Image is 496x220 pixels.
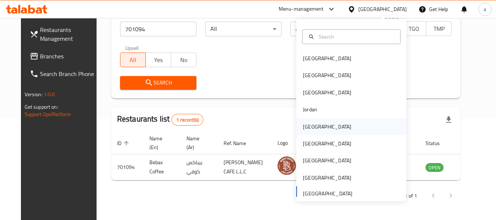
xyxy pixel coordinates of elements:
[401,21,427,36] button: TGO
[25,109,71,119] a: Support.OpsPlatform
[24,21,104,47] a: Restaurants Management
[303,54,351,62] div: [GEOGRAPHIC_DATA]
[40,69,98,78] span: Search Branch Phone
[187,134,209,152] span: Name (Ar)
[40,52,98,61] span: Branches
[404,24,424,34] span: TGO
[125,45,139,50] label: Upsell
[149,134,172,152] span: Name (En)
[218,154,272,180] td: [PERSON_NAME] CAFE L.L.C
[117,139,131,148] span: ID
[25,102,58,112] span: Get support on:
[174,55,193,65] span: No
[484,5,486,13] span: a
[429,24,449,34] span: TMP
[426,21,452,36] button: TMP
[303,105,317,113] div: Jordan
[426,139,449,148] span: Status
[24,47,104,65] a: Branches
[120,76,196,90] button: Search
[117,113,203,126] h2: Restaurants list
[145,53,171,67] button: Yes
[399,191,417,201] p: 1-1 of 1
[149,55,168,65] span: Yes
[123,55,143,65] span: All
[126,78,191,87] span: Search
[44,90,55,99] span: 1.0.0
[278,156,296,175] img: Bebax Coffee
[358,5,407,13] div: [GEOGRAPHIC_DATA]
[303,71,351,79] div: [GEOGRAPHIC_DATA]
[144,154,181,180] td: Bebax Coffee
[171,114,203,126] div: Total records count
[303,140,351,148] div: [GEOGRAPHIC_DATA]
[111,154,144,180] td: 701094
[120,22,196,36] input: Search for restaurant name or ID..
[303,156,351,165] div: [GEOGRAPHIC_DATA]
[111,132,484,180] table: enhanced table
[303,123,351,131] div: [GEOGRAPHIC_DATA]
[303,89,351,97] div: [GEOGRAPHIC_DATA]
[303,174,351,182] div: [GEOGRAPHIC_DATA]
[290,22,367,36] div: All
[224,139,256,148] span: Ref. Name
[458,132,484,154] th: Action
[171,53,196,67] button: No
[181,154,218,180] td: بيباكس كوفي
[40,25,98,43] span: Restaurants Management
[440,111,457,129] div: Export file
[172,116,203,123] span: 1 record(s)
[426,163,443,172] span: OPEN
[316,33,396,41] input: Search
[24,65,104,83] a: Search Branch Phone
[272,132,305,154] th: Logo
[120,53,146,67] button: All
[25,90,43,99] span: Version:
[279,5,324,14] div: Menu-management
[205,22,282,36] div: All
